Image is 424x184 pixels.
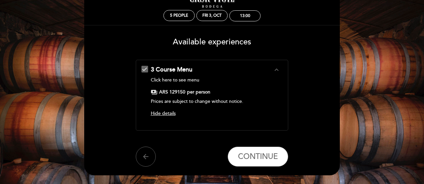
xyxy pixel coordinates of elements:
[273,66,281,74] i: expand_less
[173,37,251,47] span: Available experiences
[170,13,188,18] span: 5 people
[187,89,210,96] span: per person
[151,111,176,116] span: Hide details
[142,153,150,161] i: arrow_back
[141,65,283,120] md-checkbox: 3 Course Menu expand_less Click here to see menu payments ARS 129150 per person View details
[202,13,222,18] div: Fri 3, Oct
[238,152,278,161] span: CONTINUE
[151,77,199,83] a: Click here to see menu
[136,147,156,167] button: arrow_back
[240,13,250,18] div: 13:00
[151,66,192,73] span: 3 Course Menu
[159,89,185,96] span: ARS 129150
[151,98,273,105] p: Prices are subject to change without notice.
[151,89,157,96] span: payments
[228,147,288,167] button: CONTINUE
[271,65,283,74] button: expand_less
